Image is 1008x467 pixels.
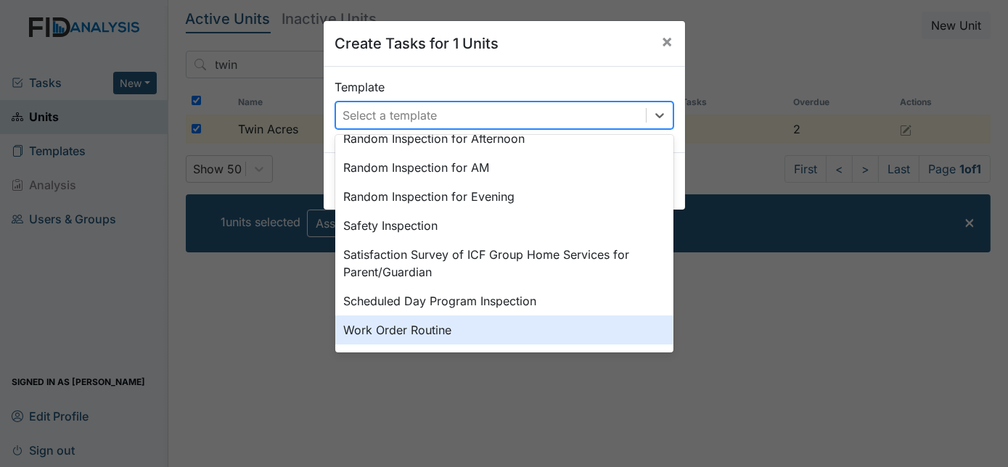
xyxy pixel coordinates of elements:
label: Template [335,78,385,96]
div: Safety Inspection [335,211,673,240]
div: Satisfaction Survey of ICF Group Home Services for Parent/Guardian [335,240,673,286]
div: Work Order Routine [335,315,673,344]
div: Random Inspection for Evening [335,182,673,211]
h5: Create Tasks for 1 Units [335,33,499,54]
div: Select a template [343,107,438,124]
button: Close [650,21,685,62]
div: Random Inspection for Afternoon [335,124,673,153]
span: × [662,30,673,51]
div: Scheduled Day Program Inspection [335,286,673,315]
div: Random Inspection for AM [335,153,673,182]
